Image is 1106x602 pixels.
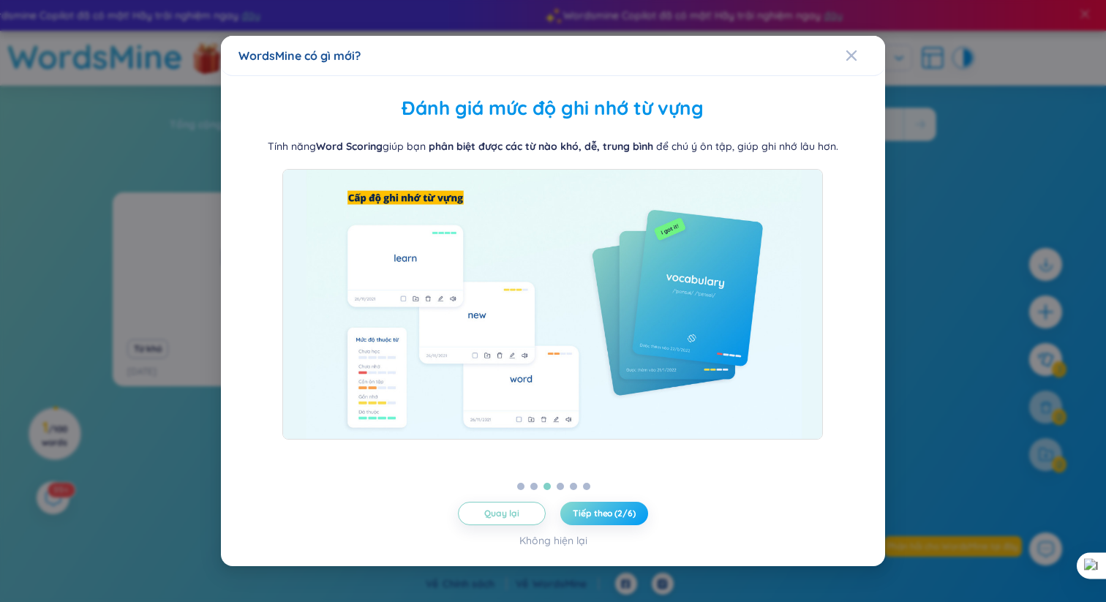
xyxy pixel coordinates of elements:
div: Không hiện lại [519,533,587,549]
h2: Đánh giá mức độ ghi nhớ từ vựng [238,94,867,124]
button: Quay lại [458,502,546,525]
span: Tiếp theo (2/6) [573,508,635,519]
b: Word Scoring [316,140,383,153]
button: 3 [543,483,551,490]
button: 4 [557,483,564,490]
b: phân biệt được các từ nào khó, dễ, trung bình [429,140,653,153]
button: 5 [570,483,577,490]
button: 6 [583,483,590,490]
div: WordsMine có gì mới? [238,48,867,64]
button: Tiếp theo (2/6) [560,502,648,525]
button: 2 [530,483,538,490]
button: 1 [517,483,524,490]
span: Tính năng giúp bạn để chú ý ôn tập, giúp ghi nhớ lâu hơn. [268,140,838,153]
button: Close [846,36,885,75]
span: Quay lại [484,508,519,519]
